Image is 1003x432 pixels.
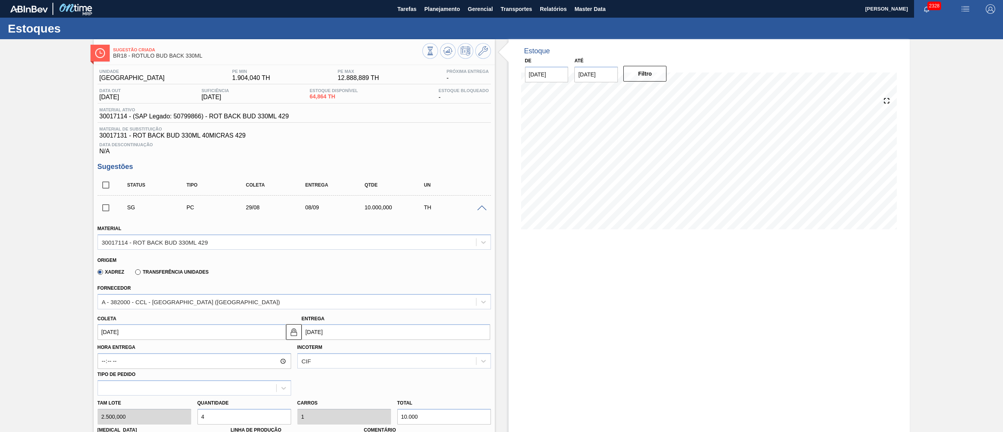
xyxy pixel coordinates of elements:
span: 30017114 - (SAP Legado: 50799866) - ROT BACK BUD 330ML 429 [100,113,289,120]
span: 12.888,889 TH [338,74,379,82]
span: Estoque Disponível [310,88,358,93]
img: userActions [961,4,970,14]
div: UN [422,182,490,188]
div: - [445,69,491,82]
div: Tipo [185,182,252,188]
input: dd/mm/yyyy [98,324,286,340]
img: Logout [986,4,995,14]
div: CIF [302,358,311,365]
div: 29/08/2025 [244,204,311,211]
label: Coleta [98,316,116,321]
div: Status [125,182,193,188]
div: 30017114 - ROT BACK BUD 330ML 429 [102,239,208,245]
div: A - 382000 - CCL - [GEOGRAPHIC_DATA] ([GEOGRAPHIC_DATA]) [102,298,280,305]
span: Sugestão Criada [113,47,422,52]
label: Tam lote [98,398,191,409]
label: Até [574,58,583,64]
img: Ícone [95,48,105,58]
span: 2328 [927,2,941,10]
span: Data out [100,88,121,93]
input: dd/mm/yyyy [302,324,490,340]
div: TH [422,204,490,211]
label: Carros [297,400,318,406]
div: 08/09/2025 [303,204,371,211]
label: Quantidade [197,400,229,406]
span: 1.904,040 TH [232,74,270,82]
div: 10.000,000 [362,204,430,211]
span: PE MIN [232,69,270,74]
span: Material ativo [100,107,289,112]
div: - [436,88,491,101]
span: [DATE] [201,94,229,101]
input: dd/mm/yyyy [574,67,618,82]
div: Pedido de Compra [185,204,252,211]
span: Material de Substituição [100,127,489,131]
span: Próxima Entrega [447,69,489,74]
label: Xadrez [98,269,125,275]
button: Ir ao Master Data / Geral [475,43,491,59]
span: PE MAX [338,69,379,74]
span: Tarefas [397,4,416,14]
span: Suficiência [201,88,229,93]
span: Planejamento [424,4,460,14]
button: Atualizar Gráfico [440,43,456,59]
div: Sugestão Criada [125,204,193,211]
div: Estoque [524,47,550,55]
span: Transportes [501,4,532,14]
img: TNhmsLtSVTkK8tSr43FrP2fwEKptu5GPRR3wAAAABJRU5ErkJggg== [10,5,48,13]
label: Transferência Unidades [135,269,208,275]
button: Notificações [914,4,939,15]
label: Total [397,400,413,406]
span: Master Data [574,4,605,14]
label: Material [98,226,121,231]
img: locked [289,327,299,337]
label: Incoterm [297,345,322,350]
span: [DATE] [100,94,121,101]
span: Estoque Bloqueado [438,88,489,93]
label: Tipo de pedido [98,372,136,377]
div: Entrega [303,182,371,188]
span: Unidade [100,69,165,74]
button: locked [286,324,302,340]
span: 64,864 TH [310,94,358,100]
div: Coleta [244,182,311,188]
label: Entrega [302,316,325,321]
button: Programar Estoque [458,43,473,59]
div: Qtde [362,182,430,188]
h1: Estoques [8,24,147,33]
div: N/A [98,139,491,155]
input: dd/mm/yyyy [525,67,568,82]
label: De [525,58,532,64]
label: Hora Entrega [98,342,291,353]
span: [GEOGRAPHIC_DATA] [100,74,165,82]
label: Fornecedor [98,285,131,291]
button: Filtro [623,66,667,82]
span: 30017131 - ROT BACK BUD 330ML 40MICRAS 429 [100,132,489,139]
span: Data Descontinuação [100,142,489,147]
label: Origem [98,258,117,263]
span: Relatórios [540,4,567,14]
span: Gerencial [468,4,493,14]
h3: Sugestões [98,163,491,171]
span: BR18 - RÓTULO BUD BACK 330ML [113,53,422,59]
button: Visão Geral dos Estoques [422,43,438,59]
